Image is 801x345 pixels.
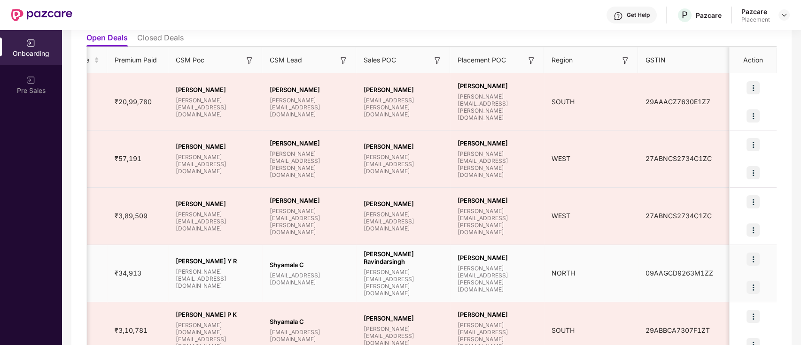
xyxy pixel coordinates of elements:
[176,200,255,207] span: [PERSON_NAME]
[458,150,537,178] span: [PERSON_NAME][EMAIL_ADDRESS][PERSON_NAME][DOMAIN_NAME]
[747,253,760,266] img: icon
[137,33,184,46] li: Closed Deals
[107,47,168,73] th: Premium Paid
[26,76,36,85] img: svg+xml;base64,PHN2ZyB3aWR0aD0iMjAiIGhlaWdodD0iMjAiIHZpZXdCb3g9IjAgMCAyMCAyMCIgZmlsbD0ibm9uZSIgeG...
[270,207,349,236] span: [PERSON_NAME][EMAIL_ADDRESS][PERSON_NAME][DOMAIN_NAME]
[176,211,255,232] span: [PERSON_NAME][EMAIL_ADDRESS][DOMAIN_NAME]
[176,153,255,175] span: [PERSON_NAME][EMAIL_ADDRESS][DOMAIN_NAME]
[544,325,638,336] div: SOUTH
[364,268,443,297] span: [PERSON_NAME][EMAIL_ADDRESS][PERSON_NAME][DOMAIN_NAME]
[270,329,349,343] span: [EMAIL_ADDRESS][DOMAIN_NAME]
[270,86,349,93] span: [PERSON_NAME]
[621,56,630,65] img: svg+xml;base64,PHN2ZyB3aWR0aD0iMTYiIGhlaWdodD0iMTYiIHZpZXdCb3g9IjAgMCAxNiAxNiIgZmlsbD0ibm9uZSIgeG...
[364,55,396,65] span: Sales POC
[270,150,349,178] span: [PERSON_NAME][EMAIL_ADDRESS][PERSON_NAME][DOMAIN_NAME]
[458,311,537,318] span: [PERSON_NAME]
[107,269,149,277] span: ₹34,913
[741,16,770,23] div: Placement
[458,55,506,65] span: Placement POC
[86,33,128,46] li: Open Deals
[544,153,638,164] div: WEST
[270,139,349,147] span: [PERSON_NAME]
[364,314,443,322] span: [PERSON_NAME]
[270,318,349,325] span: Shyamala C
[364,153,443,175] span: [PERSON_NAME][EMAIL_ADDRESS][DOMAIN_NAME]
[245,56,254,65] img: svg+xml;base64,PHN2ZyB3aWR0aD0iMTYiIGhlaWdodD0iMTYiIHZpZXdCb3g9IjAgMCAxNiAxNiIgZmlsbD0ibm9uZSIgeG...
[527,56,536,65] img: svg+xml;base64,PHN2ZyB3aWR0aD0iMTYiIGhlaWdodD0iMTYiIHZpZXdCb3g9IjAgMCAxNiAxNiIgZmlsbD0ibm9uZSIgeG...
[176,97,255,118] span: [PERSON_NAME][EMAIL_ADDRESS][DOMAIN_NAME]
[107,326,155,334] span: ₹3,10,781
[364,200,443,207] span: [PERSON_NAME]
[747,310,760,323] img: icon
[176,143,255,150] span: [PERSON_NAME]
[747,223,760,237] img: icon
[747,281,760,294] img: icon
[544,97,638,107] div: SOUTH
[638,98,718,106] span: 29AAACZ7630E1Z7
[270,272,349,286] span: [EMAIL_ADDRESS][DOMAIN_NAME]
[176,311,255,318] span: [PERSON_NAME] P K
[682,9,688,21] span: P
[458,254,537,261] span: [PERSON_NAME]
[176,257,255,265] span: [PERSON_NAME] Y R
[638,47,741,73] th: GSTIN
[747,138,760,151] img: icon
[747,81,760,94] img: icon
[730,47,777,73] th: Action
[638,269,721,277] span: 09AAGCD9263M1ZZ
[270,55,302,65] span: CSM Lead
[638,212,719,220] span: 27ABNCS2734C1ZC
[364,250,443,265] span: [PERSON_NAME] Ravindarsingh
[747,109,760,123] img: icon
[433,56,442,65] img: svg+xml;base64,PHN2ZyB3aWR0aD0iMTYiIGhlaWdodD0iMTYiIHZpZXdCb3g9IjAgMCAxNiAxNiIgZmlsbD0ibm9uZSIgeG...
[638,154,719,162] span: 27ABNCS2734C1ZC
[176,55,204,65] span: CSM Poc
[544,268,638,278] div: NORTH
[176,86,255,93] span: [PERSON_NAME]
[107,98,159,106] span: ₹20,99,780
[614,11,623,21] img: svg+xml;base64,PHN2ZyBpZD0iSGVscC0zMngzMiIgeG1sbnM9Imh0dHA6Ly93d3cudzMub3JnLzIwMDAvc3ZnIiB3aWR0aD...
[458,197,537,204] span: [PERSON_NAME]
[627,11,650,19] div: Get Help
[458,139,537,147] span: [PERSON_NAME]
[176,268,255,289] span: [PERSON_NAME][EMAIL_ADDRESS][DOMAIN_NAME]
[339,56,348,65] img: svg+xml;base64,PHN2ZyB3aWR0aD0iMTYiIGhlaWdodD0iMTYiIHZpZXdCb3g9IjAgMCAxNiAxNiIgZmlsbD0ibm9uZSIgeG...
[780,11,788,19] img: svg+xml;base64,PHN2ZyBpZD0iRHJvcGRvd24tMzJ4MzIiIHhtbG5zPSJodHRwOi8vd3d3LnczLm9yZy8yMDAwL3N2ZyIgd2...
[364,97,443,118] span: [EMAIL_ADDRESS][PERSON_NAME][DOMAIN_NAME]
[458,265,537,293] span: [PERSON_NAME][EMAIL_ADDRESS][PERSON_NAME][DOMAIN_NAME]
[270,97,349,118] span: [PERSON_NAME][EMAIL_ADDRESS][DOMAIN_NAME]
[270,261,349,268] span: Shyamala C
[544,211,638,221] div: WEST
[364,86,443,93] span: [PERSON_NAME]
[11,9,72,21] img: New Pazcare Logo
[364,143,443,150] span: [PERSON_NAME]
[107,212,155,220] span: ₹3,89,509
[747,195,760,208] img: icon
[364,211,443,232] span: [PERSON_NAME][EMAIL_ADDRESS][DOMAIN_NAME]
[696,11,722,20] div: Pazcare
[26,38,36,48] img: svg+xml;base64,PHN2ZyB3aWR0aD0iMjAiIGhlaWdodD0iMjAiIHZpZXdCb3g9IjAgMCAyMCAyMCIgZmlsbD0ibm9uZSIgeG...
[747,166,760,179] img: icon
[458,207,537,236] span: [PERSON_NAME][EMAIL_ADDRESS][PERSON_NAME][DOMAIN_NAME]
[107,154,149,162] span: ₹57,191
[458,93,537,121] span: [PERSON_NAME][EMAIL_ADDRESS][PERSON_NAME][DOMAIN_NAME]
[552,55,573,65] span: Region
[741,7,770,16] div: Pazcare
[638,326,717,334] span: 29ABBCA7307F1ZT
[270,197,349,204] span: [PERSON_NAME]
[458,82,537,90] span: [PERSON_NAME]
